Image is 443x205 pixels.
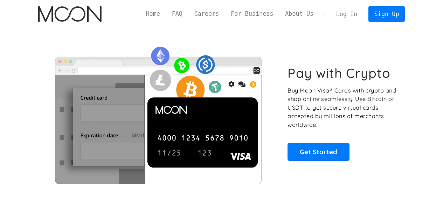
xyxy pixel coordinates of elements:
h1: Pay with Crypto [288,65,390,81]
a: Sign Up [368,6,405,22]
a: For Business [225,9,279,18]
a: About Us [279,9,319,18]
a: Careers [188,9,225,18]
img: Moon Logo [38,6,102,22]
a: Get Started [288,143,349,160]
p: Buy Moon Visa® Cards with crypto and shop online seamlessly! Use Bitcoin or USDT to get secure vi... [288,86,397,129]
a: FAQ [166,9,188,18]
a: home [38,6,102,22]
a: Log In [330,6,363,22]
img: Moon Cards let you spend your crypto anywhere Visa is accepted. [38,42,278,184]
a: Home [140,9,166,18]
